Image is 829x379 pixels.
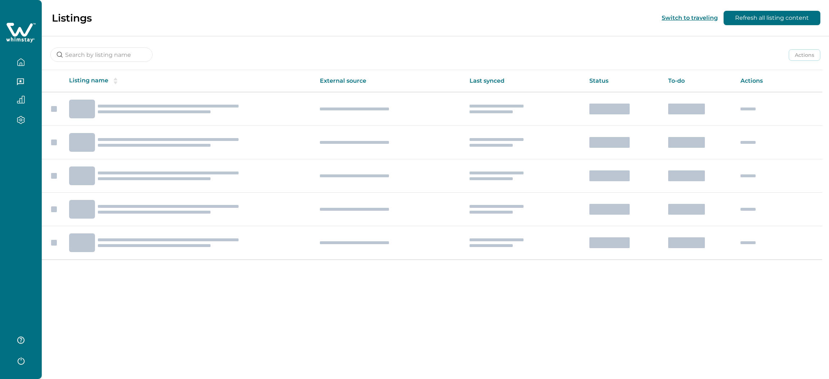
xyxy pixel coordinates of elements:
th: To-do [662,70,735,92]
th: Status [584,70,662,92]
button: Switch to traveling [662,14,718,21]
th: Listing name [63,70,314,92]
button: Actions [789,49,820,61]
th: Last synced [464,70,584,92]
button: Refresh all listing content [724,11,820,25]
p: Listings [52,12,92,24]
th: External source [314,70,464,92]
button: sorting [108,77,123,85]
input: Search by listing name [50,47,153,62]
th: Actions [735,70,822,92]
